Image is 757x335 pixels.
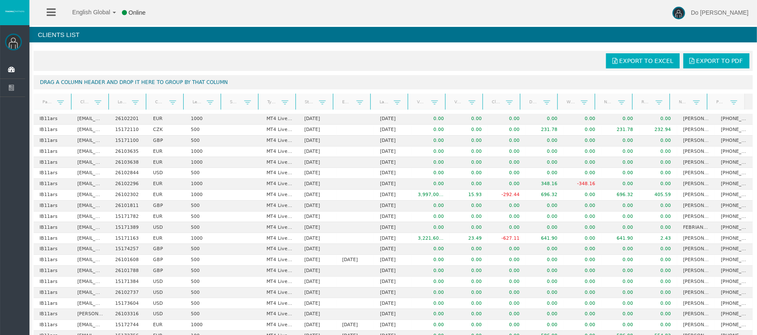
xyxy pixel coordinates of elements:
[71,179,109,190] td: [EMAIL_ADDRESS][DOMAIN_NAME]
[71,233,109,244] td: [EMAIL_ADDRESS][DOMAIN_NAME]
[526,157,564,168] td: 0.00
[34,179,71,190] td: IB11ars
[298,233,336,244] td: [DATE]
[261,190,298,201] td: MT4 LiveFixedSpreadAccount
[639,222,677,233] td: 0.00
[109,157,147,168] td: 26103638
[606,53,680,68] a: Export to Excel
[261,136,298,147] td: MT4 LiveFloatingSpreadAccount
[715,136,753,147] td: [PHONE_NUMBER]
[715,255,753,266] td: [PHONE_NUMBER]
[109,222,147,233] td: 15171389
[601,147,639,157] td: 0.00
[450,125,488,136] td: 0.00
[561,96,581,107] a: Withdrawals
[450,266,488,277] td: 0.00
[374,147,412,157] td: [DATE]
[374,222,412,233] td: [DATE]
[412,244,450,255] td: 0.00
[486,96,506,107] a: Closed PNL
[564,266,601,277] td: 0.00
[412,179,450,190] td: 0.00
[71,266,109,277] td: [EMAIL_ADDRESS][DOMAIN_NAME]
[449,96,469,107] a: Volume lots
[639,212,677,222] td: 0.00
[488,125,526,136] td: 0.00
[147,201,185,212] td: GBP
[524,96,543,107] a: Deposits
[673,7,685,19] img: user-image
[450,255,488,266] td: 0.00
[639,125,677,136] td: 232.94
[450,233,488,244] td: 23.49
[374,179,412,190] td: [DATE]
[601,233,639,244] td: 641.90
[185,147,223,157] td: 1000
[109,136,147,147] td: 15171100
[526,266,564,277] td: 0.00
[639,277,677,288] td: 0.00
[488,136,526,147] td: 0.00
[71,125,109,136] td: [EMAIL_ADDRESS][DOMAIN_NAME]
[147,233,185,244] td: EUR
[34,168,71,179] td: IB11ars
[526,201,564,212] td: 0.00
[109,266,147,277] td: 26101788
[34,277,71,288] td: IB11ars
[715,266,753,277] td: [PHONE_NUMBER]
[677,114,715,125] td: [PERSON_NAME]
[374,201,412,212] td: [DATE]
[185,277,223,288] td: 500
[147,212,185,222] td: EUR
[677,179,715,190] td: [PERSON_NAME]
[374,96,394,107] a: Last trade date
[677,244,715,255] td: [PERSON_NAME] [PERSON_NAME]
[677,233,715,244] td: [PERSON_NAME]
[450,179,488,190] td: 0.00
[677,147,715,157] td: [PERSON_NAME]
[147,266,185,277] td: GBP
[71,114,109,125] td: [EMAIL_ADDRESS][DOMAIN_NAME]
[71,157,109,168] td: [EMAIL_ADDRESS][DOMAIN_NAME]
[564,222,601,233] td: 0.00
[488,190,526,201] td: -292.44
[34,125,71,136] td: IB11ars
[298,190,336,201] td: [DATE]
[71,201,109,212] td: [EMAIL_ADDRESS][DOMAIN_NAME]
[526,222,564,233] td: 0.00
[488,222,526,233] td: 0.00
[691,9,749,16] span: Do [PERSON_NAME]
[711,96,731,107] a: Phone
[224,96,244,107] a: Short Code
[298,212,336,222] td: [DATE]
[109,255,147,266] td: 26101608
[601,157,639,168] td: 0.00
[412,201,450,212] td: 0.00
[34,266,71,277] td: IB11ars
[564,233,601,244] td: 0.00
[564,114,601,125] td: 0.00
[715,179,753,190] td: [PHONE_NUMBER]
[412,222,450,233] td: 0.00
[147,222,185,233] td: USD
[673,96,693,107] a: Name
[374,190,412,201] td: [DATE]
[412,233,450,244] td: 3,221,606.22
[639,168,677,179] td: 0.00
[185,114,223,125] td: 1000
[298,201,336,212] td: [DATE]
[601,255,639,266] td: 0.00
[298,179,336,190] td: [DATE]
[564,168,601,179] td: 0.00
[488,114,526,125] td: 0.00
[299,96,319,107] a: Start Date
[34,190,71,201] td: IB11ars
[601,222,639,233] td: 0.00
[298,147,336,157] td: [DATE]
[374,114,412,125] td: [DATE]
[337,96,356,107] a: End Date
[336,255,374,266] td: [DATE]
[677,190,715,201] td: [PERSON_NAME]
[601,190,639,201] td: 696.32
[261,147,298,157] td: MT4 LiveFixedSpreadAccount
